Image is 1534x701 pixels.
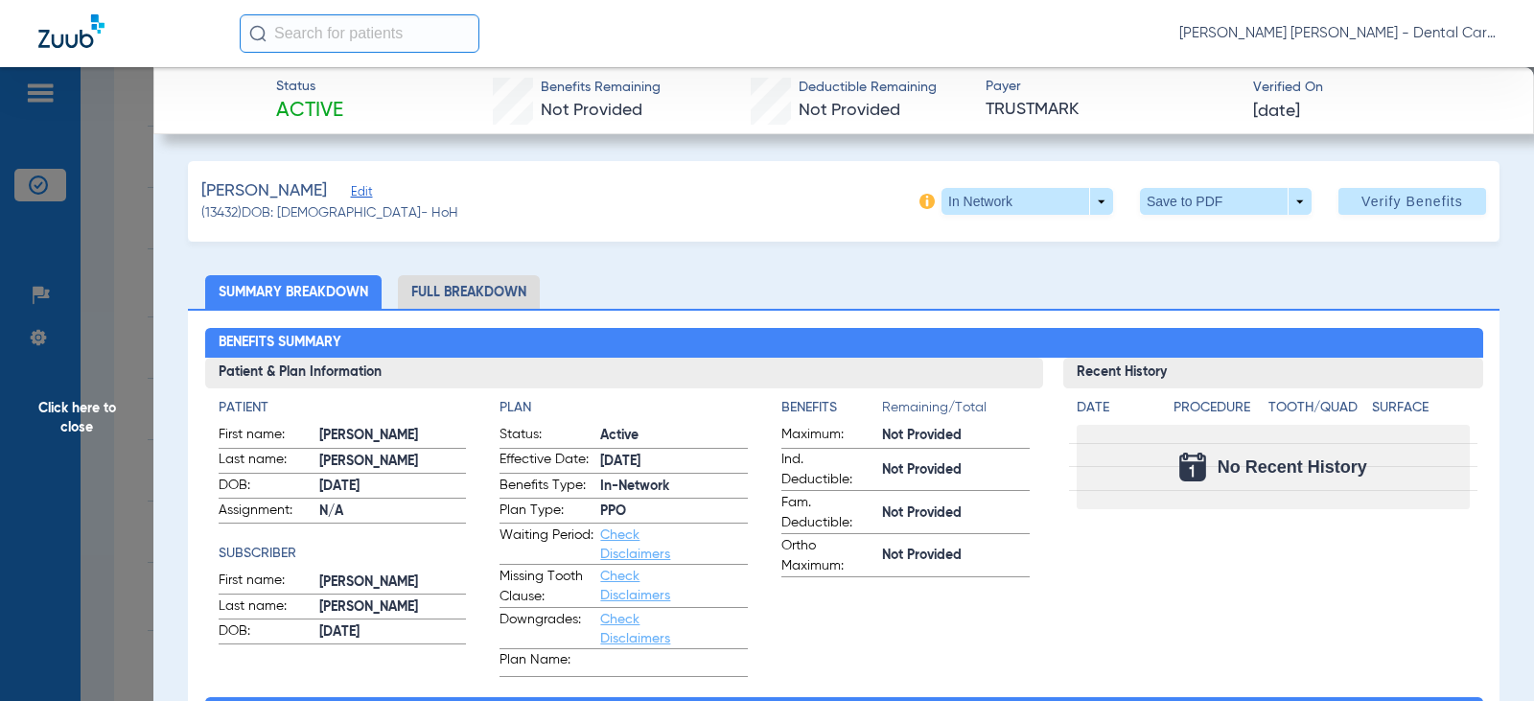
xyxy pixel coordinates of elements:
span: Last name: [219,450,313,473]
span: [PERSON_NAME] [319,426,467,446]
span: Active [276,98,343,125]
span: DOB: [219,476,313,499]
span: In-Network [600,477,748,497]
h3: Recent History [1063,358,1482,388]
a: Check Disclaimers [600,528,670,561]
span: N/A [319,502,467,522]
span: [PERSON_NAME] [319,597,467,618]
h4: Date [1077,398,1157,418]
h4: Patient [219,398,467,418]
span: PPO [600,502,748,522]
button: Verify Benefits [1338,188,1486,215]
app-breakdown-title: Surface [1372,398,1469,425]
img: Zuub Logo [38,14,105,48]
span: Benefits Remaining [541,78,661,98]
span: Status [276,77,343,97]
span: Active [600,426,748,446]
span: Verify Benefits [1361,194,1463,209]
h4: Subscriber [219,544,467,564]
span: Remaining/Total [882,398,1030,425]
app-breakdown-title: Benefits [781,398,882,425]
span: Not Provided [541,102,642,119]
h4: Benefits [781,398,882,418]
span: Fam. Deductible: [781,493,875,533]
span: Ortho Maximum: [781,536,875,576]
span: Deductible Remaining [799,78,937,98]
span: [PERSON_NAME] [319,452,467,472]
span: Ind. Deductible: [781,450,875,490]
span: Benefits Type: [500,476,593,499]
span: [DATE] [600,452,748,472]
span: Effective Date: [500,450,593,473]
app-breakdown-title: Tooth/Quad [1268,398,1365,425]
span: Not Provided [799,102,900,119]
h4: Tooth/Quad [1268,398,1365,418]
li: Full Breakdown [398,275,540,309]
span: No Recent History [1218,457,1367,477]
span: Downgrades: [500,610,593,648]
span: TRUSTMARK [986,98,1236,122]
span: Missing Tooth Clause: [500,567,593,607]
app-breakdown-title: Procedure [1174,398,1261,425]
span: Last name: [219,596,313,619]
li: Summary Breakdown [205,275,382,309]
a: Check Disclaimers [600,613,670,645]
h4: Surface [1372,398,1469,418]
h3: Patient & Plan Information [205,358,1044,388]
span: [DATE] [319,477,467,497]
span: (13432) DOB: [DEMOGRAPHIC_DATA] - HoH [201,203,458,223]
span: Plan Name: [500,650,593,676]
a: Check Disclaimers [600,570,670,602]
span: Not Provided [882,426,1030,446]
span: Verified On [1253,78,1503,98]
span: DOB: [219,621,313,644]
span: Status: [500,425,593,448]
span: Not Provided [882,546,1030,566]
span: Edit [351,185,368,203]
span: First name: [219,425,313,448]
input: Search for patients [240,14,479,53]
img: info-icon [919,194,935,209]
button: In Network [941,188,1113,215]
img: Search Icon [249,25,267,42]
span: Payer [986,77,1236,97]
span: [DATE] [1253,100,1300,124]
span: [PERSON_NAME] [PERSON_NAME] - Dental Care of [PERSON_NAME] [1179,24,1496,43]
span: Assignment: [219,501,313,524]
span: First name: [219,571,313,594]
h4: Procedure [1174,398,1261,418]
span: Not Provided [882,460,1030,480]
span: Not Provided [882,503,1030,524]
button: Save to PDF [1140,188,1312,215]
span: [PERSON_NAME] [319,572,467,593]
app-breakdown-title: Date [1077,398,1157,425]
span: Maximum: [781,425,875,448]
span: Plan Type: [500,501,593,524]
span: [DATE] [319,622,467,643]
h4: Plan [500,398,748,418]
img: Calendar [1179,453,1206,481]
span: Waiting Period: [500,526,593,564]
h2: Benefits Summary [205,328,1483,359]
span: [PERSON_NAME] [201,179,327,203]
